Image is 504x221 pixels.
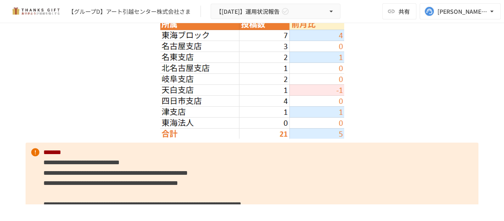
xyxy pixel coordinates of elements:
[420,3,501,19] button: [PERSON_NAME][EMAIL_ADDRESS][DOMAIN_NAME]
[398,7,410,16] span: 共有
[382,3,416,19] button: 共有
[211,4,340,19] button: 【[DATE]】運用状況報告
[160,19,344,139] img: ZdpCFZgGmNpDBEFUSZdOUut4XScRa9680ag2bpUFJBK
[216,6,280,17] span: 【[DATE]】運用状況報告
[437,6,488,17] div: [PERSON_NAME][EMAIL_ADDRESS][DOMAIN_NAME]
[10,5,62,18] img: mMP1OxWUAhQbsRWCurg7vIHe5HqDpP7qZo7fRoNLXQh
[68,7,191,16] div: 【グループD】アート引越センター株式会社さま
